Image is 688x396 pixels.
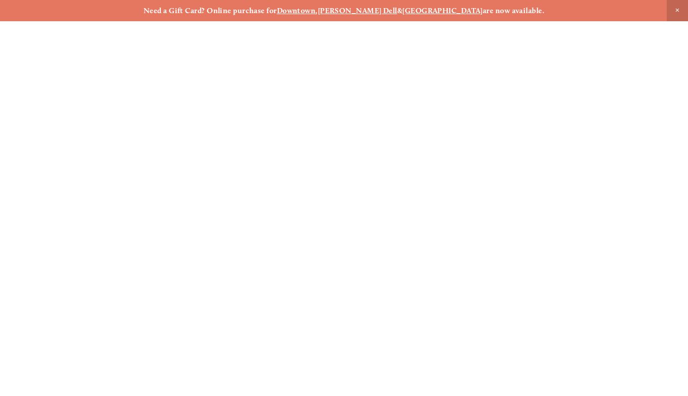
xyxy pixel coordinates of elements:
[318,6,397,15] a: [PERSON_NAME] Dell
[144,6,277,15] strong: Need a Gift Card? Online purchase for
[315,6,317,15] strong: ,
[483,6,544,15] strong: are now available.
[402,6,483,15] a: [GEOGRAPHIC_DATA]
[397,6,402,15] strong: &
[277,6,316,15] a: Downtown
